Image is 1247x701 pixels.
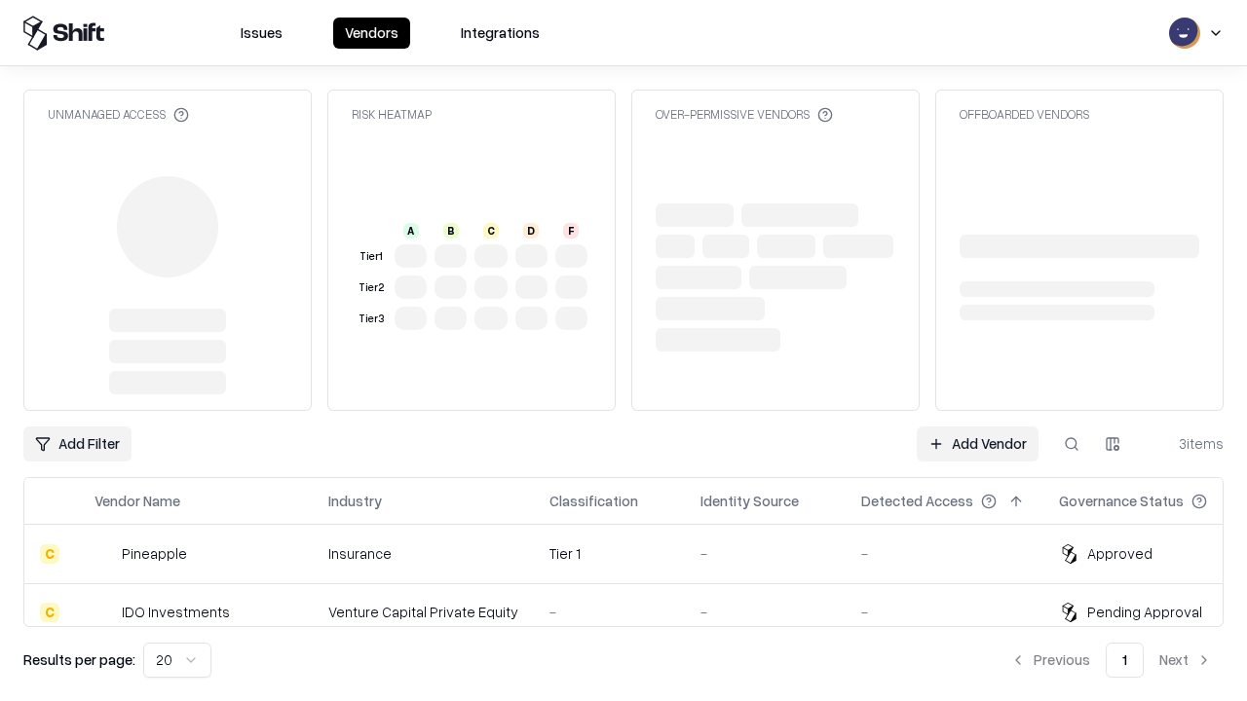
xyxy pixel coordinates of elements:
button: Vendors [333,18,410,49]
div: - [861,602,1028,622]
div: Pineapple [122,543,187,564]
div: - [700,543,830,564]
div: 3 items [1146,433,1224,454]
div: C [40,544,59,564]
p: Results per page: [23,649,135,670]
div: Offboarded Vendors [960,106,1089,123]
div: Industry [328,491,382,511]
div: F [563,223,579,239]
div: IDO Investments [122,602,230,622]
div: Over-Permissive Vendors [656,106,833,123]
button: Add Filter [23,426,132,461]
div: Risk Heatmap [352,106,432,123]
div: C [483,223,499,239]
div: B [443,223,459,239]
div: C [40,603,59,622]
div: Approved [1087,543,1153,564]
div: Governance Status [1059,491,1184,511]
div: Pending Approval [1087,602,1202,622]
div: Identity Source [700,491,799,511]
a: Add Vendor [917,426,1039,461]
div: A [403,223,419,239]
div: Venture Capital Private Equity [328,602,518,622]
div: Vendor Name [94,491,180,511]
div: - [861,543,1028,564]
nav: pagination [999,643,1224,678]
img: IDO Investments [94,603,114,622]
div: Tier 1 [549,543,669,564]
button: Issues [229,18,294,49]
div: Detected Access [861,491,973,511]
div: Classification [549,491,638,511]
div: Tier 3 [356,311,387,327]
div: - [549,602,669,622]
div: - [700,602,830,622]
div: Tier 1 [356,248,387,265]
button: 1 [1106,643,1144,678]
img: Pineapple [94,544,114,564]
button: Integrations [449,18,551,49]
div: Unmanaged Access [48,106,189,123]
div: Tier 2 [356,279,387,296]
div: Insurance [328,543,518,564]
div: D [523,223,539,239]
